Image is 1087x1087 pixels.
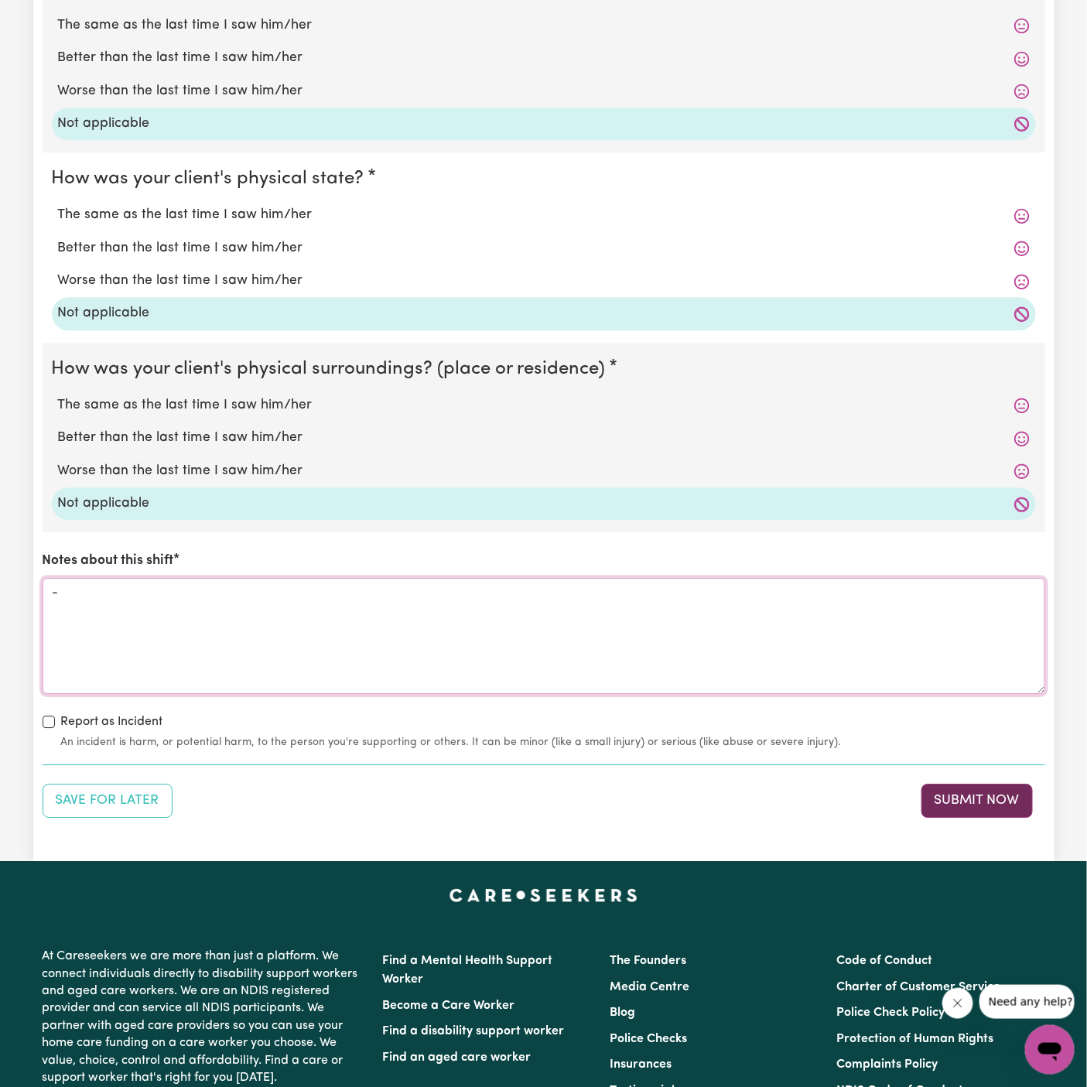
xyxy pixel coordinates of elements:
[610,1058,672,1071] a: Insurances
[921,784,1033,818] button: Submit your job report
[383,1051,532,1064] a: Find an aged care worker
[610,1007,635,1019] a: Blog
[610,981,689,993] a: Media Centre
[449,889,638,901] a: Careseekers home page
[610,955,686,967] a: The Founders
[836,1007,945,1019] a: Police Check Policy
[383,1000,515,1012] a: Become a Care Worker
[43,578,1045,694] textarea: -
[61,734,1045,750] small: An incident is harm, or potential harm, to the person you're supporting or others. It can be mino...
[61,713,163,731] label: Report as Incident
[383,955,553,986] a: Find a Mental Health Support Worker
[1025,1025,1075,1075] iframe: Button to launch messaging window
[979,985,1075,1019] iframe: Message from company
[58,428,1030,448] label: Better than the last time I saw him/her
[58,461,1030,481] label: Worse than the last time I saw him/her
[58,48,1030,68] label: Better than the last time I saw him/her
[836,1058,938,1071] a: Complaints Policy
[58,494,1030,514] label: Not applicable
[58,81,1030,101] label: Worse than the last time I saw him/her
[942,988,973,1019] iframe: Close message
[836,955,932,967] a: Code of Conduct
[43,551,174,571] label: Notes about this shift
[836,981,1000,993] a: Charter of Customer Service
[58,303,1030,323] label: Not applicable
[610,1033,687,1045] a: Police Checks
[58,271,1030,291] label: Worse than the last time I saw him/her
[58,238,1030,258] label: Better than the last time I saw him/her
[58,205,1030,225] label: The same as the last time I saw him/her
[52,165,371,193] legend: How was your client's physical state?
[58,395,1030,415] label: The same as the last time I saw him/her
[836,1033,993,1045] a: Protection of Human Rights
[383,1025,565,1037] a: Find a disability support worker
[43,784,173,818] button: Save your job report
[52,355,612,383] legend: How was your client's physical surroundings? (place or residence)
[58,15,1030,36] label: The same as the last time I saw him/her
[58,114,1030,134] label: Not applicable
